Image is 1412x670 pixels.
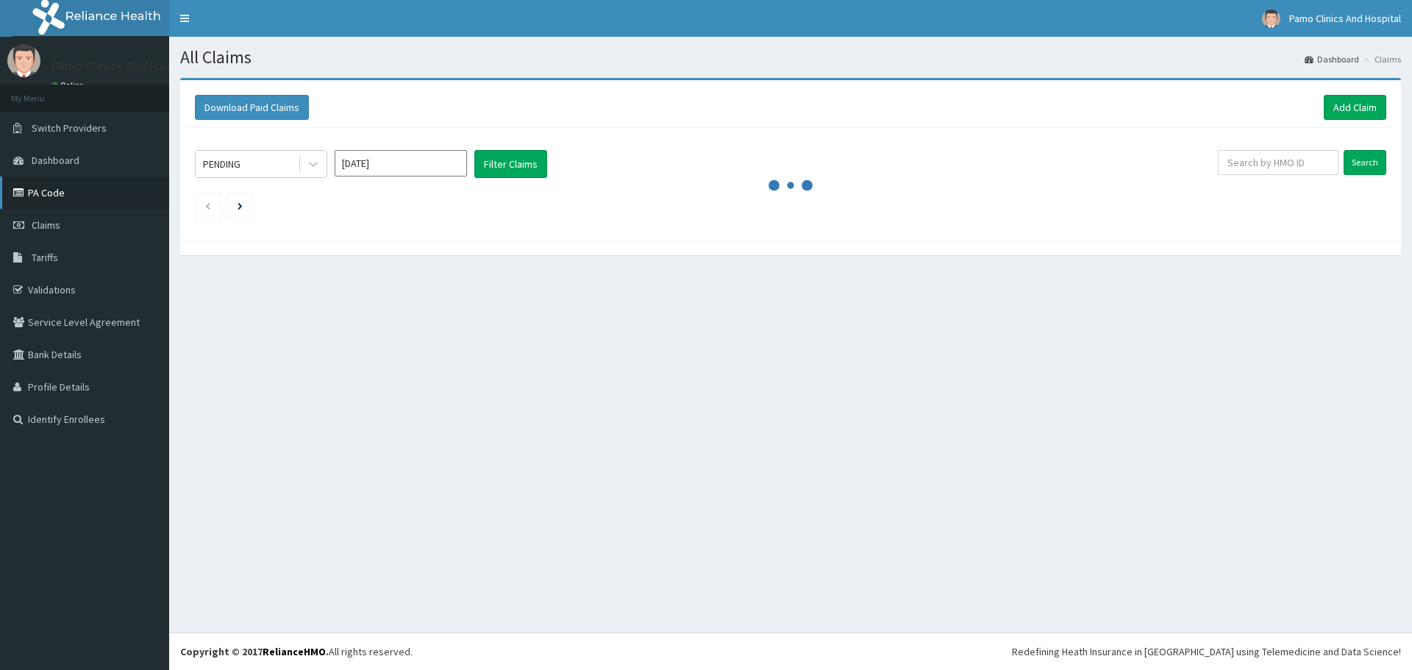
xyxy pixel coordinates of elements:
a: Previous page [204,199,211,212]
a: Dashboard [1305,53,1359,65]
span: Tariffs [32,251,58,264]
img: User Image [7,44,40,77]
input: Select Month and Year [335,150,467,177]
strong: Copyright © 2017 . [180,645,329,658]
div: Redefining Heath Insurance in [GEOGRAPHIC_DATA] using Telemedicine and Data Science! [1012,644,1401,659]
svg: audio-loading [769,163,813,207]
div: PENDING [203,157,240,171]
a: Next page [238,199,243,212]
a: Online [51,80,87,90]
input: Search [1344,150,1386,175]
a: Add Claim [1324,95,1386,120]
button: Download Paid Claims [195,95,309,120]
footer: All rights reserved. [169,632,1412,670]
button: Filter Claims [474,150,547,178]
input: Search by HMO ID [1218,150,1338,175]
span: Dashboard [32,154,79,167]
span: Claims [32,218,60,232]
p: Pamo Clinics And Hospital [51,60,199,73]
a: RelianceHMO [263,645,326,658]
span: Pamo Clinics And Hospital [1289,12,1401,25]
img: User Image [1262,10,1280,28]
li: Claims [1361,53,1401,65]
h1: All Claims [180,48,1401,67]
span: Switch Providers [32,121,107,135]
